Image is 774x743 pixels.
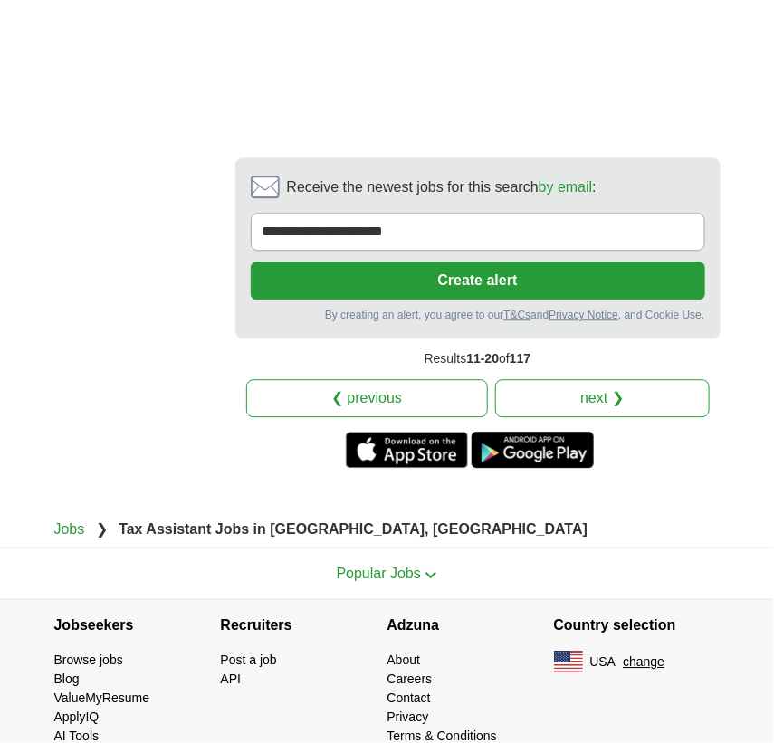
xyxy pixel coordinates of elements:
a: Terms & Conditions [387,729,497,743]
a: API [221,672,242,686]
a: ValueMyResume [54,691,150,705]
strong: Tax Assistant Jobs in [GEOGRAPHIC_DATA], [GEOGRAPHIC_DATA] [119,521,588,537]
span: Popular Jobs [337,566,421,581]
a: Privacy [387,710,429,724]
a: Careers [387,672,433,686]
div: By creating an alert, you agree to our and , and Cookie Use. [251,307,705,323]
a: Browse jobs [54,653,123,667]
img: US flag [554,651,583,672]
button: Create alert [251,262,705,300]
a: Blog [54,672,80,686]
a: ApplyIQ [54,710,100,724]
img: toggle icon [425,571,437,579]
span: 117 [510,351,530,366]
button: change [623,653,664,672]
a: Get the Android app [472,432,594,468]
a: AI Tools [54,729,100,743]
span: Receive the newest jobs for this search : [287,176,597,198]
a: T&Cs [503,309,530,321]
h4: Country selection [554,600,721,651]
a: Privacy Notice [549,309,618,321]
a: Get the iPhone app [346,432,468,468]
a: Post a job [221,653,277,667]
a: About [387,653,421,667]
div: Results of [235,338,721,379]
a: next ❯ [495,379,710,417]
span: USA [590,653,616,672]
span: 11-20 [466,351,499,366]
a: ❮ previous [246,379,488,417]
span: ❯ [96,521,108,537]
a: Contact [387,691,431,705]
a: by email [539,179,593,195]
a: Jobs [54,521,85,537]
